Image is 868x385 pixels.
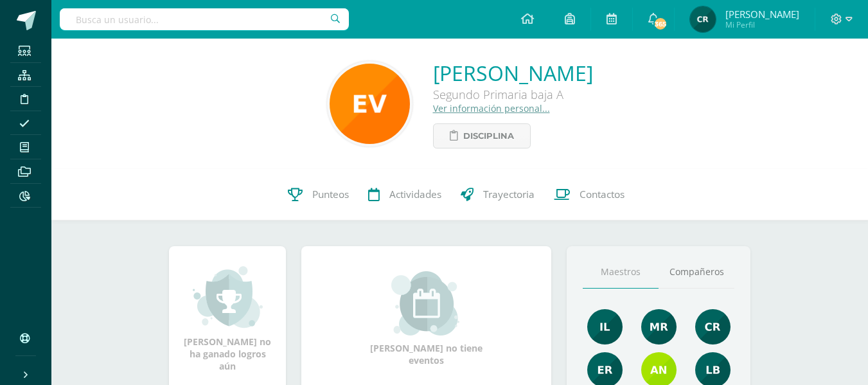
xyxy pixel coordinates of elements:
span: [PERSON_NAME] [725,8,799,21]
span: Disciplina [463,124,514,148]
a: Maestros [583,256,659,289]
img: de7dd2f323d4d3ceecd6bfa9930379e0.png [641,309,677,345]
a: Compañeros [659,256,734,289]
a: Contactos [544,169,634,220]
span: Punteos [312,188,349,201]
a: Ver información personal... [433,102,550,114]
img: 19436fc6d9716341a8510cf58c6830a2.png [690,6,716,32]
a: [PERSON_NAME] [433,59,593,87]
div: [PERSON_NAME] no tiene eventos [362,271,491,366]
a: Trayectoria [451,169,544,220]
img: 995ea58681eab39e12b146a705900397.png [587,309,623,345]
img: event_small.png [391,271,461,336]
span: Contactos [580,188,624,201]
input: Busca un usuario... [60,8,349,30]
img: 104ce5d173fec743e2efb93366794204.png [695,309,731,345]
span: 365 [653,17,668,31]
img: achievement_small.png [193,265,263,329]
img: 51c6185d0ec4b4dded839342f5519406.png [330,64,410,144]
div: Segundo Primaria baja A [433,87,593,102]
span: Trayectoria [483,188,535,201]
span: Actividades [389,188,441,201]
a: Punteos [278,169,359,220]
span: Mi Perfil [725,19,799,30]
a: Actividades [359,169,451,220]
a: Disciplina [433,123,531,148]
div: [PERSON_NAME] no ha ganado logros aún [182,265,273,372]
